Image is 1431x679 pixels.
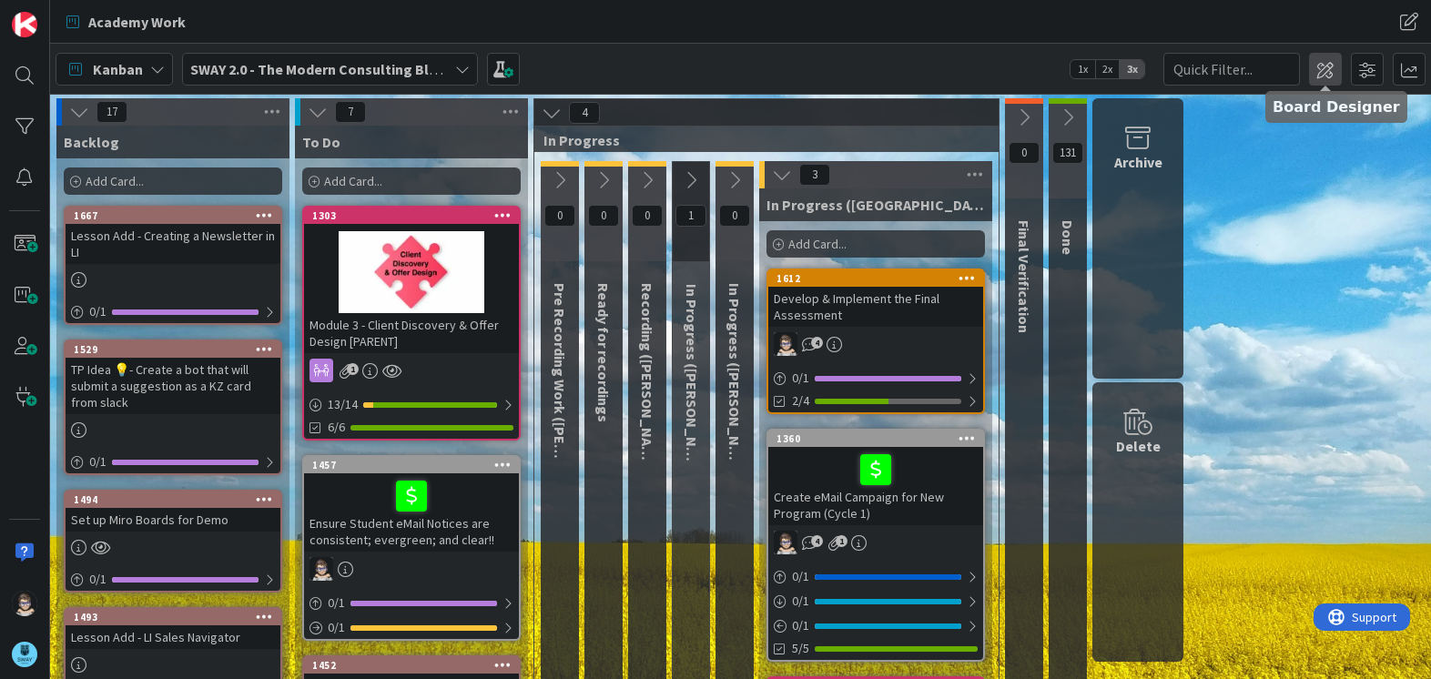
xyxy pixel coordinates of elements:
div: Archive [1114,151,1162,173]
span: Academy Work [88,11,186,33]
b: SWAY 2.0 - The Modern Consulting Blueprint [190,60,477,78]
div: 1360 [776,432,983,445]
span: 3x [1120,60,1144,78]
span: 1x [1071,60,1095,78]
img: TP [12,591,37,616]
div: 13/14 [304,393,519,416]
span: 0 / 1 [89,302,107,321]
span: 0 / 1 [792,616,809,635]
span: 0 [1009,142,1040,164]
span: 0 / 1 [792,592,809,611]
div: 1457 [312,459,519,471]
div: 0/1 [768,614,983,637]
span: 0 [719,205,750,227]
div: 1493 [66,609,280,625]
span: 13 / 14 [328,395,358,414]
span: 6/6 [328,418,345,437]
div: 0/1 [768,367,983,390]
span: In Progress (Tana) [766,196,985,214]
h5: Board Designer [1273,98,1400,116]
span: Kanban [93,58,143,80]
div: Lesson Add - LI Sales Navigator [66,625,280,649]
span: 0 / 1 [792,369,809,388]
a: 1360Create eMail Campaign for New Program (Cycle 1)TP0/10/10/15/5 [766,429,985,662]
span: 3 [799,164,830,186]
span: 131 [1052,142,1083,164]
div: 1360Create eMail Campaign for New Program (Cycle 1) [768,431,983,525]
a: 1612Develop & Implement the Final AssessmentTP0/12/4 [766,269,985,414]
span: Backlog [64,133,119,151]
img: TP [774,531,797,554]
div: 1612 [768,270,983,287]
span: 1 [675,205,706,227]
span: Ready for recordings [594,283,613,422]
div: 1303 [312,209,519,222]
span: 17 [96,101,127,123]
div: 1494 [66,492,280,508]
span: 0 [588,205,619,227]
span: 0 / 1 [792,567,809,586]
span: 0 [632,205,663,227]
span: In Progress (Fike) [726,283,744,483]
div: 0/1 [66,568,280,591]
div: 1493 [74,611,280,623]
span: Pre Recording Work (Marina) [551,283,569,538]
a: Academy Work [56,5,197,38]
div: 1303Module 3 - Client Discovery & Offer Design [PARENT] [304,208,519,353]
span: 5/5 [792,639,809,658]
img: TP [310,557,333,581]
div: 1612 [776,272,983,285]
div: Set up Miro Boards for Demo [66,508,280,532]
div: TP Idea 💡- Create a bot that will submit a suggestion as a KZ card from slack [66,358,280,414]
div: 1494Set up Miro Boards for Demo [66,492,280,532]
div: 0/1 [304,616,519,639]
span: Add Card... [324,173,382,189]
div: 0/1 [66,300,280,323]
div: 0/1 [768,565,983,588]
div: Develop & Implement the Final Assessment [768,287,983,327]
span: 4 [811,337,823,349]
div: Module 3 - Client Discovery & Offer Design [PARENT] [304,313,519,353]
span: 2/4 [792,391,809,410]
span: In Progress (Barb) [683,284,701,484]
a: 1457Ensure Student eMail Notices are consistent; evergreen; and clear!!TP0/10/1 [302,455,521,641]
a: 1667Lesson Add - Creating a Newsletter in LI0/1 [64,206,282,325]
span: To Do [302,133,340,151]
span: Add Card... [788,236,847,252]
div: 1493Lesson Add - LI Sales Navigator [66,609,280,649]
div: 0/1 [66,451,280,473]
span: Recording (Marina) [638,283,656,475]
span: Support [38,3,83,25]
span: 4 [569,102,600,124]
div: 1452 [304,657,519,674]
span: 0 / 1 [89,570,107,589]
span: In Progress [543,131,976,149]
div: TP [768,531,983,554]
div: 1667 [74,209,280,222]
span: 0 / 1 [89,452,107,471]
span: 4 [811,535,823,547]
div: 1457 [304,457,519,473]
div: Ensure Student eMail Notices are consistent; evergreen; and clear!! [304,473,519,552]
span: 0 / 1 [328,593,345,613]
div: 1529 [66,341,280,358]
input: Quick Filter... [1163,53,1300,86]
div: Delete [1116,435,1161,457]
div: TP [304,557,519,581]
img: TP [774,332,797,356]
div: 1529TP Idea 💡- Create a bot that will submit a suggestion as a KZ card from slack [66,341,280,414]
div: 1529 [74,343,280,356]
a: 1494Set up Miro Boards for Demo0/1 [64,490,282,593]
div: 1360 [768,431,983,447]
a: 1303Module 3 - Client Discovery & Offer Design [PARENT]13/146/6 [302,206,521,441]
span: 0 [544,205,575,227]
div: 1494 [74,493,280,506]
span: 0 / 1 [328,618,345,637]
span: 1 [347,363,359,375]
div: 1612Develop & Implement the Final Assessment [768,270,983,327]
div: Lesson Add - Creating a Newsletter in LI [66,224,280,264]
div: 1667Lesson Add - Creating a Newsletter in LI [66,208,280,264]
div: 0/1 [304,592,519,614]
div: 1452 [312,659,519,672]
div: Create eMail Campaign for New Program (Cycle 1) [768,447,983,525]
